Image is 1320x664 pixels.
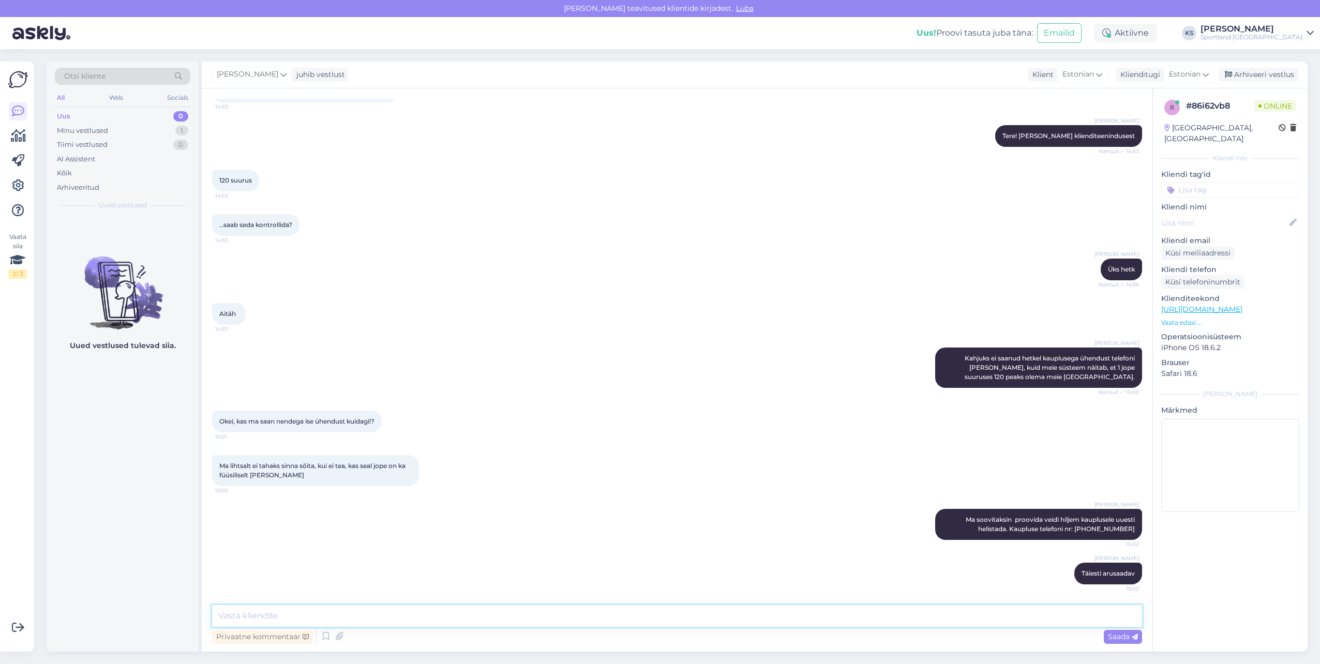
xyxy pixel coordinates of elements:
span: Nähtud ✓ 15:00 [1098,388,1139,396]
span: Ma lihtsalt ei tahaks sinna sõita, kui ei tea, kas seal jope on ka füüsiliselt [PERSON_NAME] [219,462,407,479]
div: Aktiivne [1094,24,1157,42]
span: Okei, kas ma saan nendega ise ühendust kuidagi!? [219,417,374,425]
p: Kliendi email [1161,235,1299,246]
span: Ma soovitaksin proovida veidi hiljem kauplusele uuesti helistada. Kaupluse telefoni nr: [PHONE_NU... [966,516,1136,533]
span: 15:02 [1100,585,1139,593]
p: Operatsioonisüsteem [1161,331,1299,342]
span: Tere! [PERSON_NAME] klienditeenindusest [1002,132,1135,140]
div: Socials [165,91,190,104]
p: Uued vestlused tulevad siia. [70,340,176,351]
p: iPhone OS 18.6.2 [1161,342,1299,353]
div: Sportland [GEOGRAPHIC_DATA] [1201,33,1302,41]
div: Küsi meiliaadressi [1161,246,1235,260]
div: All [55,91,67,104]
div: Kliendi info [1161,154,1299,163]
span: 14:57 [215,325,254,333]
div: [GEOGRAPHIC_DATA], [GEOGRAPHIC_DATA] [1164,123,1279,144]
div: juhib vestlust [292,69,345,80]
div: 0 [173,111,188,122]
span: Saada [1108,632,1138,641]
div: Küsi telefoninumbrit [1161,275,1244,289]
div: [PERSON_NAME] [1161,389,1299,399]
span: [PERSON_NAME] [1094,117,1139,125]
div: Vaata siia [8,232,27,279]
div: [PERSON_NAME] [1201,25,1302,33]
input: Lisa nimi [1162,217,1287,229]
span: Nähtud ✓ 14:56 [1099,281,1139,289]
div: AI Assistent [57,154,95,164]
span: 15:01 [215,433,254,441]
span: …saab seda kontrollida? [219,221,292,229]
span: Online [1254,100,1296,112]
div: Minu vestlused [57,126,108,136]
span: 8 [1170,103,1174,111]
span: 15:02 [1100,540,1139,548]
div: Tiimi vestlused [57,140,108,150]
span: [PERSON_NAME] [1094,339,1139,347]
span: Üks hetk [1108,265,1135,273]
span: Kahjuks ei saanud hetkel kauplusega ühendust telefoni [PERSON_NAME], kuid meie süsteem näitab, et... [965,354,1136,381]
b: Uus! [917,28,936,38]
p: Vaata edasi ... [1161,318,1299,327]
p: Brauser [1161,357,1299,368]
span: Täiesti arusaadav [1082,569,1135,577]
span: 120 suurus [219,176,252,184]
div: # 86i62vb8 [1186,100,1254,112]
span: 14:53 [215,103,254,111]
img: No chats [47,238,199,331]
p: Märkmed [1161,405,1299,416]
a: [URL][DOMAIN_NAME] [1161,305,1242,314]
span: [PERSON_NAME] [1094,554,1139,562]
div: Proovi tasuta juba täna: [917,27,1033,39]
span: [PERSON_NAME] [1094,250,1139,258]
span: 15:02 [215,487,254,494]
div: 0 [173,140,188,150]
span: [PERSON_NAME] [1094,501,1139,508]
div: 1 [175,126,188,136]
div: Klienditugi [1116,69,1160,80]
div: Arhiveeritud [57,183,99,193]
a: [PERSON_NAME]Sportland [GEOGRAPHIC_DATA] [1201,25,1314,41]
div: Web [107,91,125,104]
p: Kliendi telefon [1161,264,1299,275]
span: Aitäh [219,310,236,318]
button: Emailid [1037,23,1082,43]
p: Safari 18.6 [1161,368,1299,379]
span: 14:53 [215,192,254,200]
div: Klient [1028,69,1054,80]
div: Kõik [57,168,72,178]
p: Klienditeekond [1161,293,1299,304]
div: Privaatne kommentaar [212,630,313,644]
div: KS [1182,26,1196,40]
input: Lisa tag [1161,182,1299,198]
div: Uus [57,111,70,122]
span: Luba [733,4,757,13]
div: Arhiveeri vestlus [1219,68,1298,82]
div: 2 / 3 [8,269,27,279]
span: Uued vestlused [99,201,147,210]
span: [PERSON_NAME] [217,69,278,80]
img: Askly Logo [8,70,28,89]
span: 14:53 [215,236,254,244]
span: Estonian [1169,69,1201,80]
p: Kliendi nimi [1161,202,1299,213]
span: Nähtud ✓ 14:53 [1099,147,1139,155]
span: Estonian [1062,69,1094,80]
p: Kliendi tag'id [1161,169,1299,180]
span: Otsi kliente [64,71,106,82]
